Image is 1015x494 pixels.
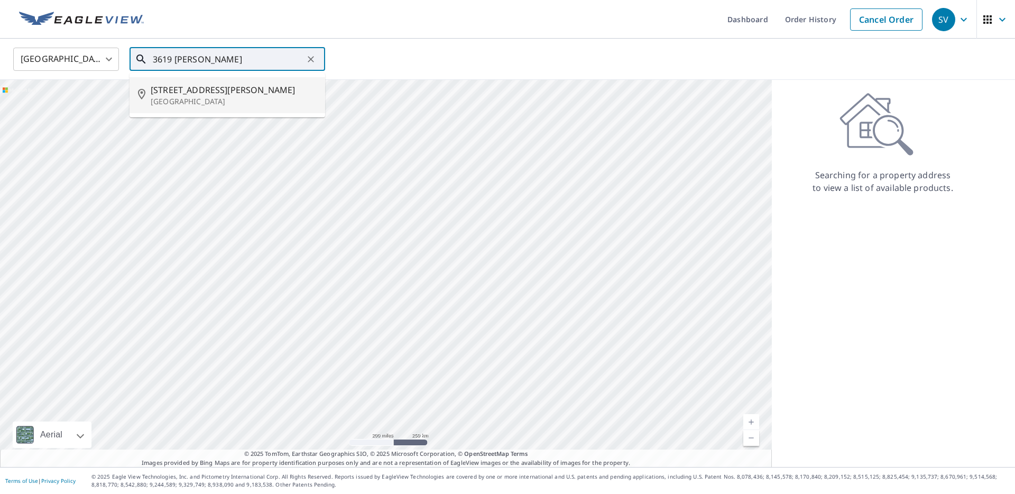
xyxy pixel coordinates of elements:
p: Searching for a property address to view a list of available products. [812,169,954,194]
p: © 2025 Eagle View Technologies, Inc. and Pictometry International Corp. All Rights Reserved. Repo... [91,473,1010,489]
div: Aerial [37,422,66,448]
span: © 2025 TomTom, Earthstar Geographics SIO, © 2025 Microsoft Corporation, © [244,450,528,459]
span: [STREET_ADDRESS][PERSON_NAME] [151,84,317,96]
p: [GEOGRAPHIC_DATA] [151,96,317,107]
a: Privacy Policy [41,477,76,484]
a: Current Level 5, Zoom Out [743,430,759,446]
a: OpenStreetMap [464,450,509,458]
a: Terms [511,450,528,458]
div: SV [932,8,955,31]
div: Aerial [13,422,91,448]
img: EV Logo [19,12,144,28]
a: Cancel Order [850,8,922,31]
a: Current Level 5, Zoom In [743,414,759,430]
input: Search by address or latitude-longitude [153,44,303,74]
p: | [5,478,76,484]
div: [GEOGRAPHIC_DATA] [13,44,119,74]
a: Terms of Use [5,477,38,484]
button: Clear [303,52,318,67]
